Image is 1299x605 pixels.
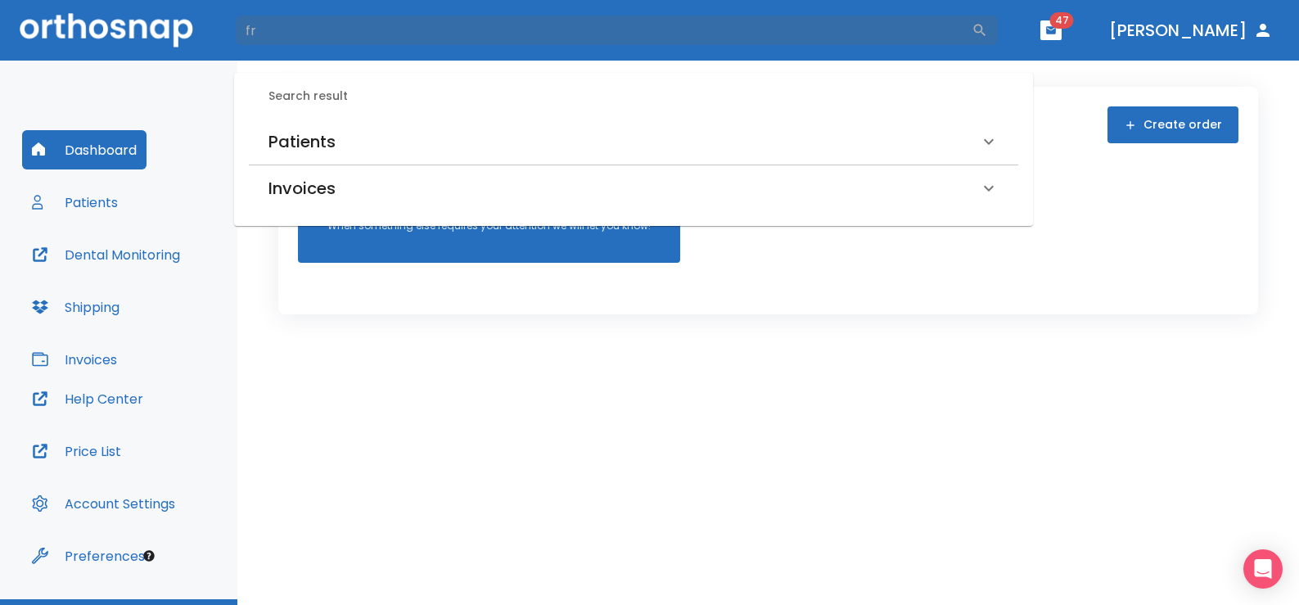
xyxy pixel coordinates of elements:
[234,14,972,47] input: Search by Patient Name or Case #
[22,431,131,471] button: Price List
[249,165,1018,211] div: Invoices
[22,379,153,418] button: Help Center
[1243,549,1283,589] div: Open Intercom Messenger
[142,549,156,563] div: Tooltip anchor
[249,119,1018,165] div: Patients
[20,13,193,47] img: Orthosnap
[268,88,1018,106] h6: Search result
[268,175,336,201] h6: Invoices
[22,340,127,379] button: Invoices
[22,484,185,523] button: Account Settings
[1103,16,1279,45] button: [PERSON_NAME]
[1050,12,1074,29] span: 47
[22,235,190,274] button: Dental Monitoring
[327,219,651,233] p: When something else requires your attention we will let you know!
[1107,106,1238,143] button: Create order
[22,130,147,169] button: Dashboard
[22,287,129,327] button: Shipping
[22,536,155,576] button: Preferences
[268,129,336,155] h6: Patients
[22,183,128,222] button: Patients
